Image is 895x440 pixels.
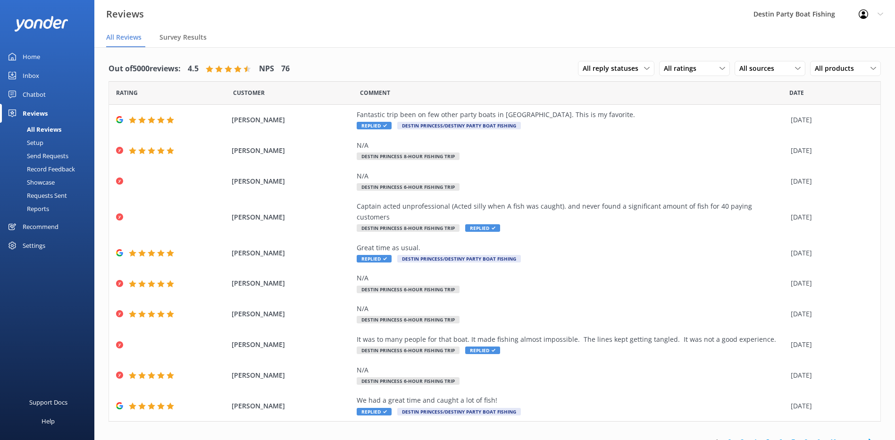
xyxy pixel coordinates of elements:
[360,88,390,97] span: Question
[232,248,352,258] span: [PERSON_NAME]
[6,202,94,215] a: Reports
[29,393,67,412] div: Support Docs
[259,63,274,75] h4: NPS
[106,33,142,42] span: All Reviews
[357,347,460,354] span: Destin Princess 6-Hour Fishing Trip
[6,162,94,176] a: Record Feedback
[357,316,460,323] span: Destin Princess 6-Hour Fishing Trip
[6,176,94,189] a: Showcase
[109,63,181,75] h4: Out of 5000 reviews:
[357,273,786,283] div: N/A
[42,412,55,431] div: Help
[232,212,352,222] span: [PERSON_NAME]
[357,304,786,314] div: N/A
[6,189,67,202] div: Requests Sent
[106,7,144,22] h3: Reviews
[791,339,869,350] div: [DATE]
[6,136,43,149] div: Setup
[232,370,352,381] span: [PERSON_NAME]
[815,63,860,74] span: All products
[232,145,352,156] span: [PERSON_NAME]
[6,149,68,162] div: Send Requests
[232,339,352,350] span: [PERSON_NAME]
[357,286,460,293] span: Destin Princess 6-Hour Fishing Trip
[397,122,521,129] span: Destin Princess/Destiny Party Boat Fishing
[465,347,500,354] span: Replied
[232,115,352,125] span: [PERSON_NAME]
[23,66,39,85] div: Inbox
[357,377,460,385] span: Destin Princess 6-Hour Fishing Trip
[583,63,644,74] span: All reply statuses
[232,401,352,411] span: [PERSON_NAME]
[357,243,786,253] div: Great time as usual.
[397,255,521,262] span: Destin Princess/Destiny Party Boat Fishing
[357,122,392,129] span: Replied
[357,110,786,120] div: Fantastic trip been on few other party boats in [GEOGRAPHIC_DATA]. This is my favorite.
[357,171,786,181] div: N/A
[791,248,869,258] div: [DATE]
[23,47,40,66] div: Home
[791,278,869,288] div: [DATE]
[791,212,869,222] div: [DATE]
[357,201,786,222] div: Captain acted unprofessional (Acted silly when A fish was caught). and never found a significant ...
[23,104,48,123] div: Reviews
[159,33,207,42] span: Survey Results
[233,88,265,97] span: Date
[465,224,500,232] span: Replied
[357,152,460,160] span: Destin Princess 8-Hour Fishing Trip
[23,236,45,255] div: Settings
[6,149,94,162] a: Send Requests
[357,255,392,262] span: Replied
[357,183,460,191] span: Destin Princess 6-Hour Fishing Trip
[791,401,869,411] div: [DATE]
[232,278,352,288] span: [PERSON_NAME]
[14,16,68,32] img: yonder-white-logo.png
[357,224,460,232] span: Destin Princess 8-Hour Fishing Trip
[23,217,59,236] div: Recommend
[6,189,94,202] a: Requests Sent
[6,176,55,189] div: Showcase
[357,395,786,406] div: We had a great time and caught a lot of fish!
[281,63,290,75] h4: 76
[357,408,392,415] span: Replied
[739,63,780,74] span: All sources
[232,176,352,186] span: [PERSON_NAME]
[791,145,869,156] div: [DATE]
[357,140,786,151] div: N/A
[664,63,702,74] span: All ratings
[357,334,786,345] div: It was to many people for that boat. It made fishing almost impossible. The lines kept getting ta...
[791,309,869,319] div: [DATE]
[6,136,94,149] a: Setup
[188,63,199,75] h4: 4.5
[357,365,786,375] div: N/A
[6,202,49,215] div: Reports
[791,176,869,186] div: [DATE]
[6,123,94,136] a: All Reviews
[116,88,138,97] span: Date
[6,123,61,136] div: All Reviews
[232,309,352,319] span: [PERSON_NAME]
[397,408,521,415] span: Destin Princess/Destiny Party Boat Fishing
[791,115,869,125] div: [DATE]
[6,162,75,176] div: Record Feedback
[791,370,869,381] div: [DATE]
[23,85,46,104] div: Chatbot
[789,88,804,97] span: Date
